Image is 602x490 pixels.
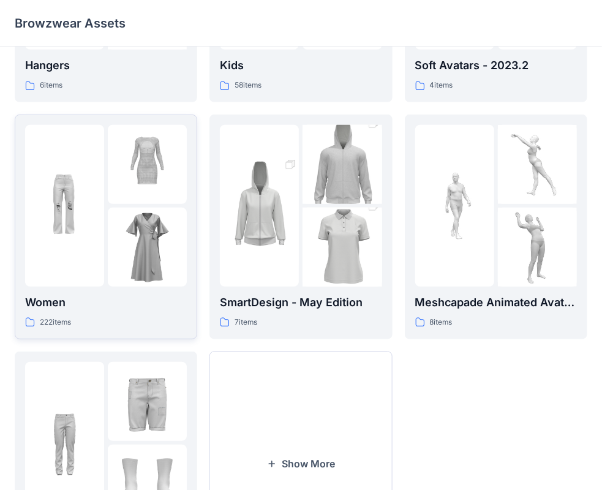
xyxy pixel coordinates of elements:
[430,316,453,329] p: 8 items
[430,79,453,92] p: 4 items
[25,57,187,74] p: Hangers
[15,115,197,339] a: folder 1folder 2folder 3Women222items
[235,79,261,92] p: 58 items
[25,166,104,245] img: folder 1
[108,208,187,287] img: folder 3
[235,316,257,329] p: 7 items
[498,208,577,287] img: folder 3
[220,57,382,74] p: Kids
[108,125,187,204] img: folder 2
[303,105,382,224] img: folder 2
[209,115,392,339] a: folder 1folder 2folder 3SmartDesign - May Edition7items
[40,316,71,329] p: 222 items
[220,294,382,311] p: SmartDesign - May Edition
[40,79,62,92] p: 6 items
[405,115,587,339] a: folder 1folder 2folder 3Meshcapade Animated Avatars8items
[498,125,577,204] img: folder 2
[415,57,577,74] p: Soft Avatars - 2023.2
[303,188,382,307] img: folder 3
[108,362,187,441] img: folder 2
[15,15,126,32] p: Browzwear Assets
[415,294,577,311] p: Meshcapade Animated Avatars
[25,403,104,482] img: folder 1
[220,146,299,265] img: folder 1
[25,294,187,311] p: Women
[415,166,494,245] img: folder 1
